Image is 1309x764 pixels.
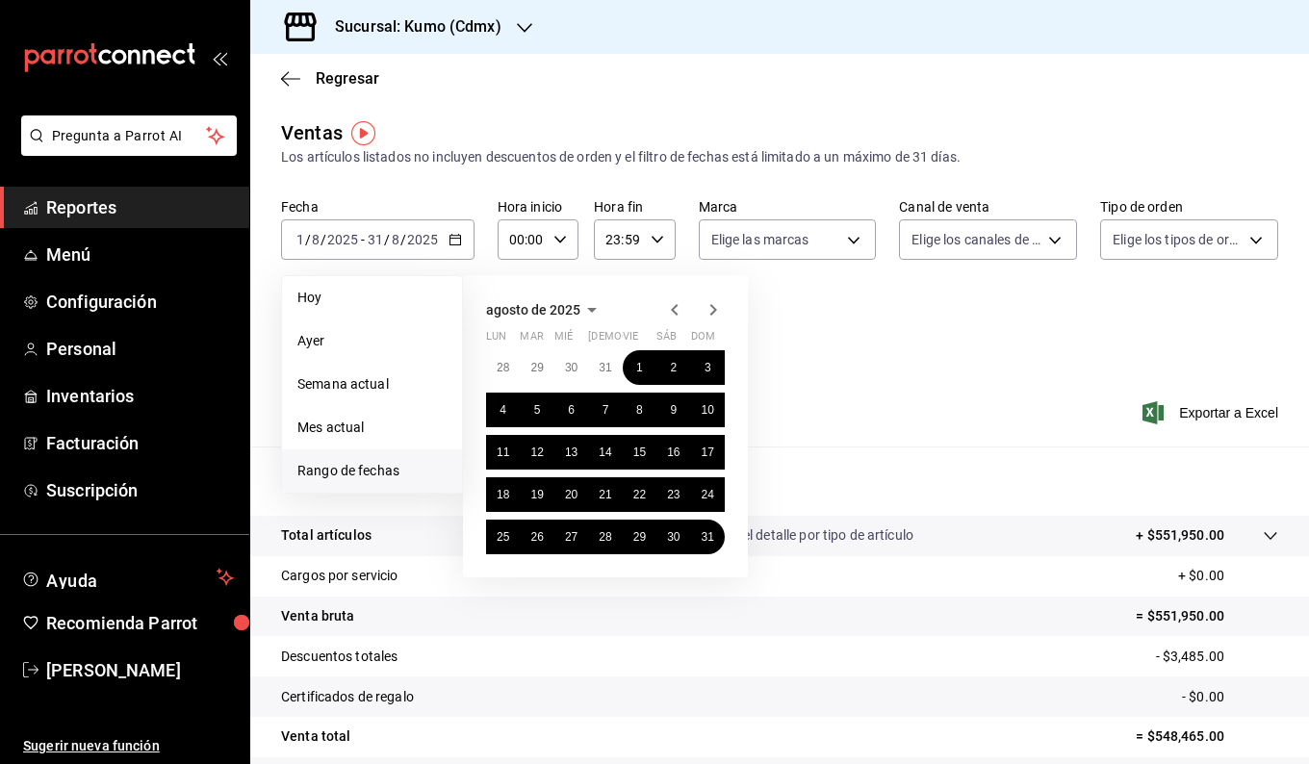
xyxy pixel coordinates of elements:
label: Marca [699,200,877,214]
button: Regresar [281,69,379,88]
abbr: 4 de agosto de 2025 [500,403,506,417]
img: Tooltip marker [351,121,375,145]
a: Pregunta a Parrot AI [13,140,237,160]
abbr: 28 de julio de 2025 [497,361,509,374]
abbr: 11 de agosto de 2025 [497,446,509,459]
abbr: 30 de julio de 2025 [565,361,577,374]
label: Fecha [281,200,475,214]
button: 18 de agosto de 2025 [486,477,520,512]
abbr: 9 de agosto de 2025 [670,403,677,417]
span: Ayuda [46,566,209,589]
span: Ayer [297,331,447,351]
button: agosto de 2025 [486,298,603,321]
button: 24 de agosto de 2025 [691,477,725,512]
span: / [321,232,326,247]
button: 5 de agosto de 2025 [520,393,553,427]
abbr: 20 de agosto de 2025 [565,488,577,501]
p: Venta total [281,726,350,747]
span: Regresar [316,69,379,88]
p: + $551,950.00 [1136,525,1224,546]
abbr: 27 de agosto de 2025 [565,530,577,544]
button: 31 de julio de 2025 [588,350,622,385]
button: 2 de agosto de 2025 [656,350,690,385]
abbr: 7 de agosto de 2025 [603,403,609,417]
span: Elige los tipos de orden [1113,230,1243,249]
label: Hora inicio [498,200,578,214]
button: Pregunta a Parrot AI [21,115,237,156]
p: Venta bruta [281,606,354,626]
span: / [305,232,311,247]
span: Rango de fechas [297,461,447,481]
abbr: 16 de agosto de 2025 [667,446,680,459]
button: 7 de agosto de 2025 [588,393,622,427]
button: 19 de agosto de 2025 [520,477,553,512]
abbr: 24 de agosto de 2025 [702,488,714,501]
p: Certificados de regalo [281,687,414,707]
div: Ventas [281,118,343,147]
button: 10 de agosto de 2025 [691,393,725,427]
button: 28 de julio de 2025 [486,350,520,385]
button: 9 de agosto de 2025 [656,393,690,427]
abbr: 29 de agosto de 2025 [633,530,646,544]
span: Pregunta a Parrot AI [52,126,207,146]
input: -- [367,232,384,247]
button: Exportar a Excel [1146,401,1278,424]
abbr: 22 de agosto de 2025 [633,488,646,501]
p: Total artículos [281,525,372,546]
abbr: 23 de agosto de 2025 [667,488,680,501]
p: - $0.00 [1182,687,1278,707]
span: Configuración [46,289,234,315]
abbr: 12 de agosto de 2025 [530,446,543,459]
label: Tipo de orden [1100,200,1278,214]
label: Canal de venta [899,200,1077,214]
abbr: martes [520,330,543,350]
span: agosto de 2025 [486,302,580,318]
abbr: miércoles [554,330,573,350]
span: / [400,232,406,247]
button: 1 de agosto de 2025 [623,350,656,385]
abbr: domingo [691,330,715,350]
span: Recomienda Parrot [46,610,234,636]
abbr: 2 de agosto de 2025 [670,361,677,374]
abbr: 25 de agosto de 2025 [497,530,509,544]
span: - [361,232,365,247]
button: 30 de julio de 2025 [554,350,588,385]
span: Sugerir nueva función [23,736,234,756]
p: Cargos por servicio [281,566,398,586]
button: 28 de agosto de 2025 [588,520,622,554]
p: = $551,950.00 [1136,606,1278,626]
h3: Sucursal: Kumo (Cdmx) [320,15,501,38]
abbr: sábado [656,330,677,350]
abbr: 13 de agosto de 2025 [565,446,577,459]
button: 13 de agosto de 2025 [554,435,588,470]
button: 17 de agosto de 2025 [691,435,725,470]
abbr: 29 de julio de 2025 [530,361,543,374]
abbr: 31 de julio de 2025 [599,361,611,374]
button: 11 de agosto de 2025 [486,435,520,470]
button: 30 de agosto de 2025 [656,520,690,554]
span: Reportes [46,194,234,220]
p: - $3,485.00 [1156,647,1278,667]
abbr: 26 de agosto de 2025 [530,530,543,544]
abbr: 14 de agosto de 2025 [599,446,611,459]
input: ---- [406,232,439,247]
span: Semana actual [297,374,447,395]
button: 27 de agosto de 2025 [554,520,588,554]
abbr: 10 de agosto de 2025 [702,403,714,417]
abbr: 5 de agosto de 2025 [534,403,541,417]
input: -- [391,232,400,247]
span: Suscripción [46,477,234,503]
button: 14 de agosto de 2025 [588,435,622,470]
span: Facturación [46,430,234,456]
input: -- [311,232,321,247]
button: 25 de agosto de 2025 [486,520,520,554]
button: 29 de julio de 2025 [520,350,553,385]
span: Mes actual [297,418,447,438]
abbr: 19 de agosto de 2025 [530,488,543,501]
input: ---- [326,232,359,247]
button: 22 de agosto de 2025 [623,477,656,512]
button: 4 de agosto de 2025 [486,393,520,427]
button: 12 de agosto de 2025 [520,435,553,470]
